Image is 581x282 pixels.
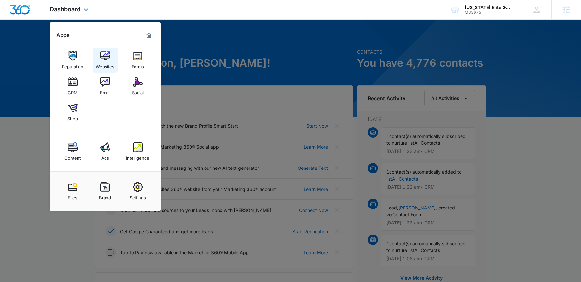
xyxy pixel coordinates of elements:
a: Settings [125,179,150,204]
a: CRM [60,74,85,99]
a: Ads [93,139,118,164]
a: Files [60,179,85,204]
div: Social [132,87,144,95]
div: Content [64,152,81,161]
div: Settings [130,192,146,200]
div: account id [465,10,512,15]
a: Brand [93,179,118,204]
div: account name [465,5,512,10]
a: Email [93,74,118,99]
a: Marketing 360® Dashboard [144,30,154,41]
div: Files [68,192,77,200]
div: Shop [67,113,78,121]
a: Shop [60,100,85,125]
div: Intelligence [126,152,149,161]
a: Intelligence [125,139,150,164]
div: Ads [101,152,109,161]
div: CRM [68,87,78,95]
div: Forms [132,61,144,69]
div: Email [100,87,110,95]
a: Content [60,139,85,164]
a: Websites [93,48,118,73]
div: Reputation [62,61,83,69]
div: Brand [99,192,111,200]
h2: Apps [56,32,70,38]
a: Forms [125,48,150,73]
a: Social [125,74,150,99]
span: Dashboard [50,6,80,13]
a: Reputation [60,48,85,73]
div: Websites [96,61,114,69]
